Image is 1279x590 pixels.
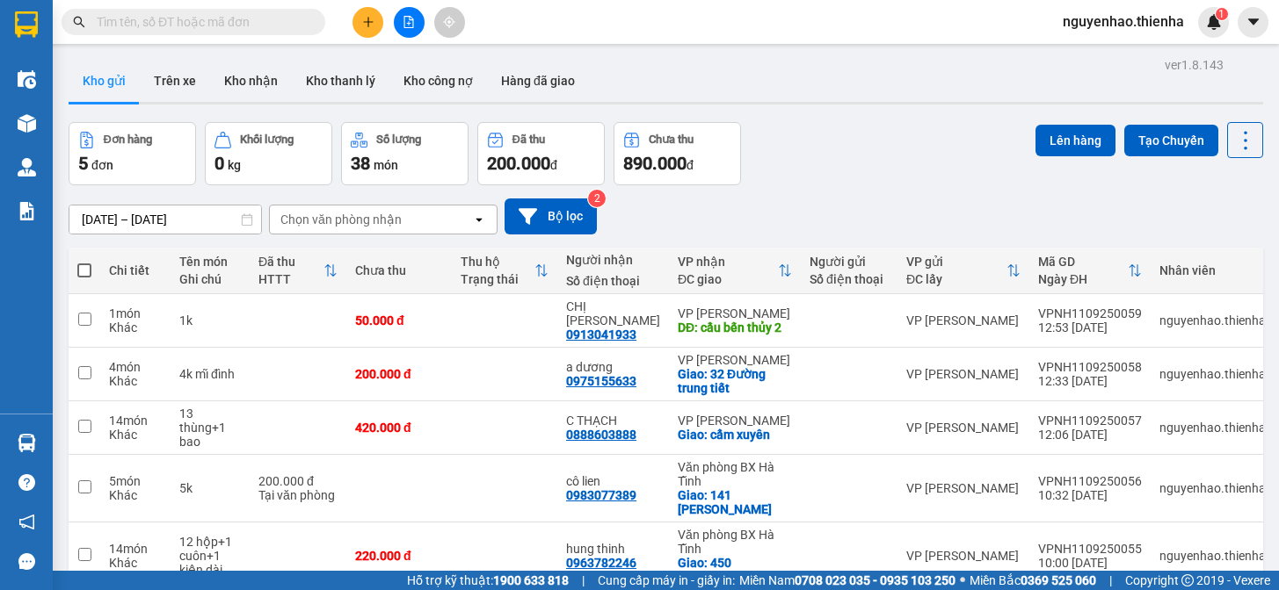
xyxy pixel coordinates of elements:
[1029,248,1151,294] th: Toggle SortBy
[678,255,778,269] div: VP nhận
[214,153,224,174] span: 0
[355,313,443,327] div: 50.000 đ
[678,556,792,584] div: Giao: 450 trần phú
[109,428,162,442] div: Khác
[1159,481,1266,495] div: nguyenhao.thienha
[669,248,801,294] th: Toggle SortBy
[78,153,88,174] span: 5
[623,153,687,174] span: 890.000
[906,255,1006,269] div: VP gửi
[897,248,1029,294] th: Toggle SortBy
[810,272,889,286] div: Số điện thoại
[73,16,85,28] span: search
[678,460,792,488] div: Văn phòng BX Hà Tĩnh
[355,367,443,381] div: 200.000 đ
[678,367,792,395] div: Giao: 32 Đường trung tiết
[1038,414,1142,428] div: VPNH1109250057
[109,306,162,320] div: 1 món
[588,190,606,207] sup: 2
[18,553,35,570] span: message
[472,212,486,227] svg: open
[69,122,196,185] button: Đơn hàng5đơn
[810,255,889,269] div: Người gửi
[18,514,35,530] span: notification
[566,327,636,342] div: 0913041933
[487,60,589,102] button: Hàng đã giao
[906,313,1021,327] div: VP [PERSON_NAME]
[1206,14,1222,30] img: icon-new-feature
[1038,306,1142,320] div: VPNH1109250059
[109,542,162,556] div: 14 món
[1159,421,1266,435] div: nguyenhao.thienha
[210,60,292,102] button: Kho nhận
[1246,14,1261,30] span: caret-down
[566,488,636,502] div: 0983077389
[109,320,162,335] div: Khác
[179,313,241,327] div: 1k
[487,153,550,174] span: 200.000
[970,571,1096,590] span: Miền Bắc
[1038,488,1142,502] div: 10:32 [DATE]
[1038,374,1142,388] div: 12:33 [DATE]
[362,16,374,28] span: plus
[69,205,261,234] input: Select a date range.
[407,571,569,590] span: Hỗ trợ kỹ thuật:
[566,253,660,267] div: Người nhận
[678,528,792,556] div: Văn phòng BX Hà Tĩnh
[1038,542,1142,556] div: VPNH1109250055
[512,133,545,146] div: Đã thu
[15,11,38,38] img: logo-vxr
[1038,320,1142,335] div: 12:53 [DATE]
[403,16,415,28] span: file-add
[614,122,741,185] button: Chưa thu890.000đ
[906,549,1021,563] div: VP [PERSON_NAME]
[493,573,569,587] strong: 1900 633 818
[179,367,241,381] div: 4k mĩ đình
[1036,125,1115,156] button: Lên hàng
[678,353,792,367] div: VP [PERSON_NAME]
[1124,125,1218,156] button: Tạo Chuyến
[566,474,660,488] div: cô lien
[250,248,346,294] th: Toggle SortBy
[1109,571,1112,590] span: |
[1038,428,1142,442] div: 12:06 [DATE]
[18,158,36,176] img: warehouse-icon
[1038,556,1142,570] div: 10:00 [DATE]
[678,414,792,428] div: VP [PERSON_NAME]
[477,122,605,185] button: Đã thu200.000đ
[739,571,956,590] span: Miền Nam
[352,7,383,38] button: plus
[179,535,241,577] div: 12 hộp+1 cuôn+1 kiện dài
[461,255,534,269] div: Thu hộ
[566,556,636,570] div: 0963782246
[91,158,113,172] span: đơn
[374,158,398,172] span: món
[566,542,660,556] div: hung thinh
[389,60,487,102] button: Kho công nợ
[109,556,162,570] div: Khác
[1038,360,1142,374] div: VPNH1109250058
[906,367,1021,381] div: VP [PERSON_NAME]
[179,407,241,449] div: 13 thùng+1 bao
[18,114,36,133] img: warehouse-icon
[678,488,792,516] div: Giao: 141 nguyễn công trứ
[18,70,36,89] img: warehouse-icon
[452,248,557,294] th: Toggle SortBy
[280,211,402,228] div: Chọn văn phòng nhận
[355,421,443,435] div: 420.000 đ
[109,374,162,388] div: Khác
[240,133,294,146] div: Khối lượng
[69,60,140,102] button: Kho gửi
[376,133,421,146] div: Số lượng
[1021,573,1096,587] strong: 0369 525 060
[1159,549,1266,563] div: nguyenhao.thienha
[394,7,425,38] button: file-add
[258,474,338,488] div: 200.000 đ
[678,428,792,442] div: Giao: cẩm xuyên
[1218,8,1224,20] span: 1
[906,421,1021,435] div: VP [PERSON_NAME]
[649,133,694,146] div: Chưa thu
[566,299,660,327] div: CHỊ VÂN
[906,481,1021,495] div: VP [PERSON_NAME]
[795,573,956,587] strong: 0708 023 035 - 0935 103 250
